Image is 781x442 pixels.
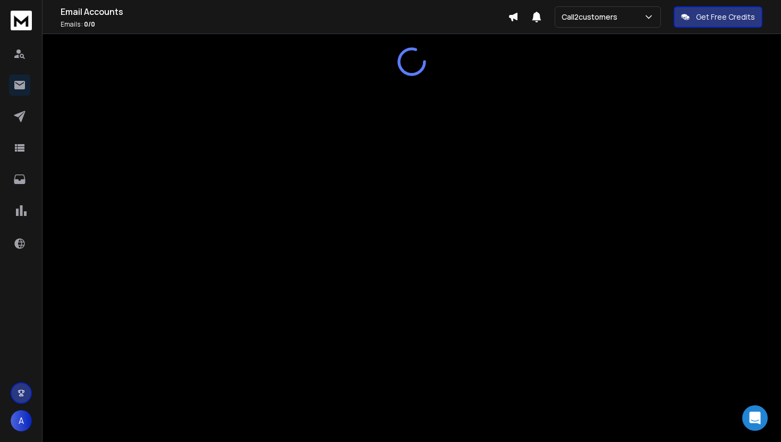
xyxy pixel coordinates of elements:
[11,11,32,30] img: logo
[674,6,762,28] button: Get Free Credits
[562,12,622,22] p: Call2customers
[11,410,32,431] button: A
[84,20,95,29] span: 0 / 0
[61,5,508,18] h1: Email Accounts
[742,405,768,431] div: Open Intercom Messenger
[61,20,508,29] p: Emails :
[696,12,755,22] p: Get Free Credits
